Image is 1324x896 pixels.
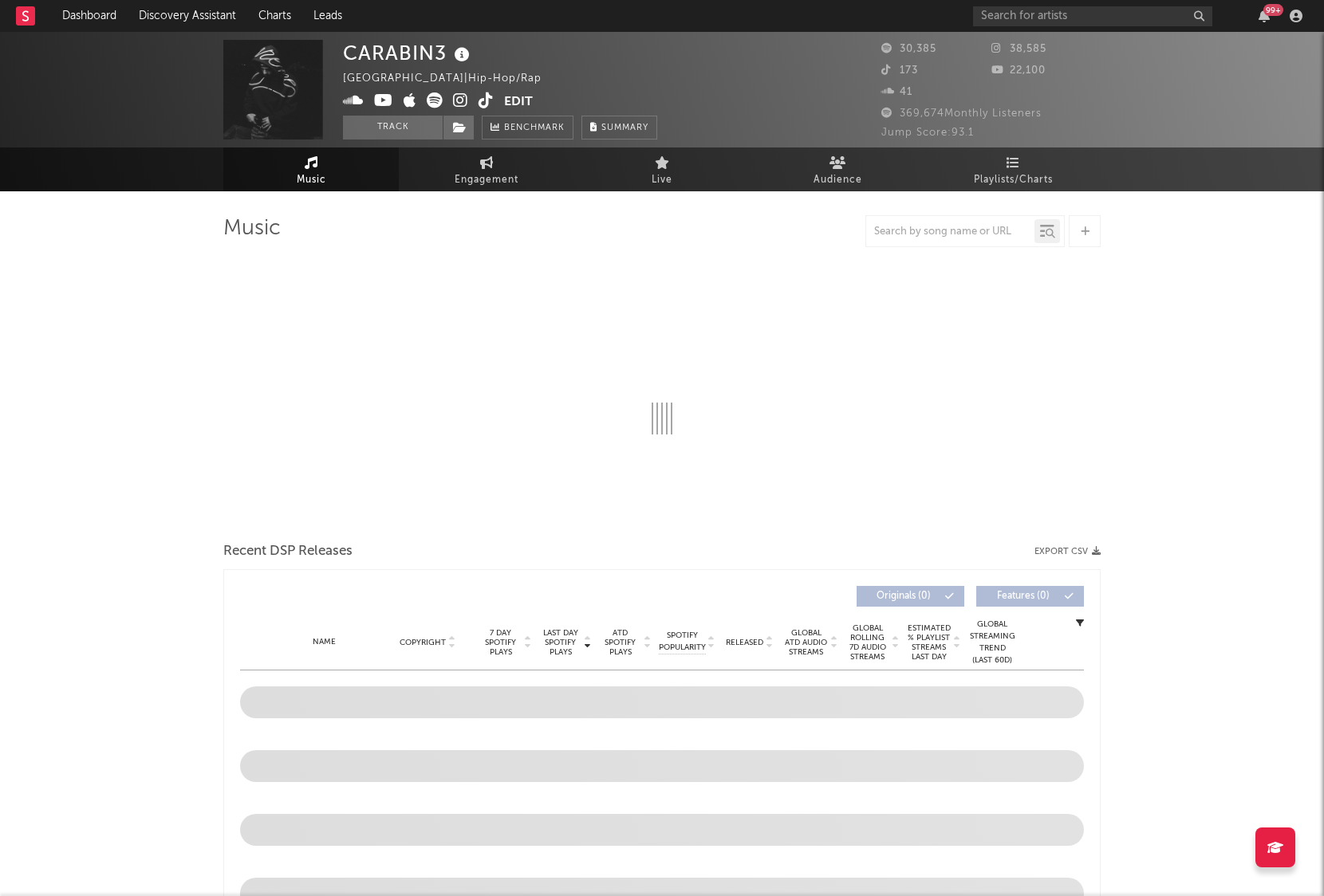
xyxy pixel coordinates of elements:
span: Features ( 0 ) [987,591,1060,601]
span: Playlists/Charts [974,171,1053,190]
span: Originals ( 0 ) [867,591,940,601]
span: ATD Spotify Plays [599,628,641,657]
span: Engagement [455,171,518,190]
button: Export CSV [1034,547,1101,556]
div: [GEOGRAPHIC_DATA] | Hip-Hop/Rap [343,69,560,88]
button: Originals(0) [857,586,964,607]
span: 173 [881,65,918,76]
a: Benchmark [482,116,573,140]
span: Last Day Spotify Plays [539,628,581,657]
a: Live [574,147,750,191]
span: 38,585 [991,44,1046,54]
button: Summary [581,116,657,140]
span: 30,385 [881,44,936,54]
div: Name [272,636,376,648]
span: Recent DSP Releases [223,542,353,561]
a: Playlists/Charts [925,147,1101,191]
button: Track [343,116,443,140]
span: Benchmark [504,119,565,138]
a: Music [223,147,399,191]
span: 41 [881,87,912,97]
button: 99+ [1259,10,1270,22]
span: Released [726,638,763,647]
input: Search by song name or URL [866,226,1034,238]
span: 369,674 Monthly Listeners [881,108,1042,119]
a: Audience [750,147,925,191]
span: Copyright [400,638,446,647]
span: Estimated % Playlist Streams Last Day [907,623,951,662]
div: 99 + [1263,4,1283,16]
span: Live [652,171,672,190]
button: Edit [504,92,533,112]
span: Audience [814,171,862,190]
span: Spotify Popularity [659,630,706,654]
input: Search for artists [973,6,1212,26]
a: Engagement [399,147,574,191]
span: Music [297,171,326,190]
span: 7 Day Spotify Plays [479,628,522,657]
span: 22,100 [991,65,1046,76]
span: Summary [601,124,648,132]
span: Jump Score: 93.1 [881,128,974,138]
div: CARABIN3 [343,40,474,66]
button: Features(0) [976,586,1084,607]
span: Global ATD Audio Streams [784,628,828,657]
div: Global Streaming Trend (Last 60D) [968,619,1016,666]
span: Global Rolling 7D Audio Streams [845,623,889,662]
